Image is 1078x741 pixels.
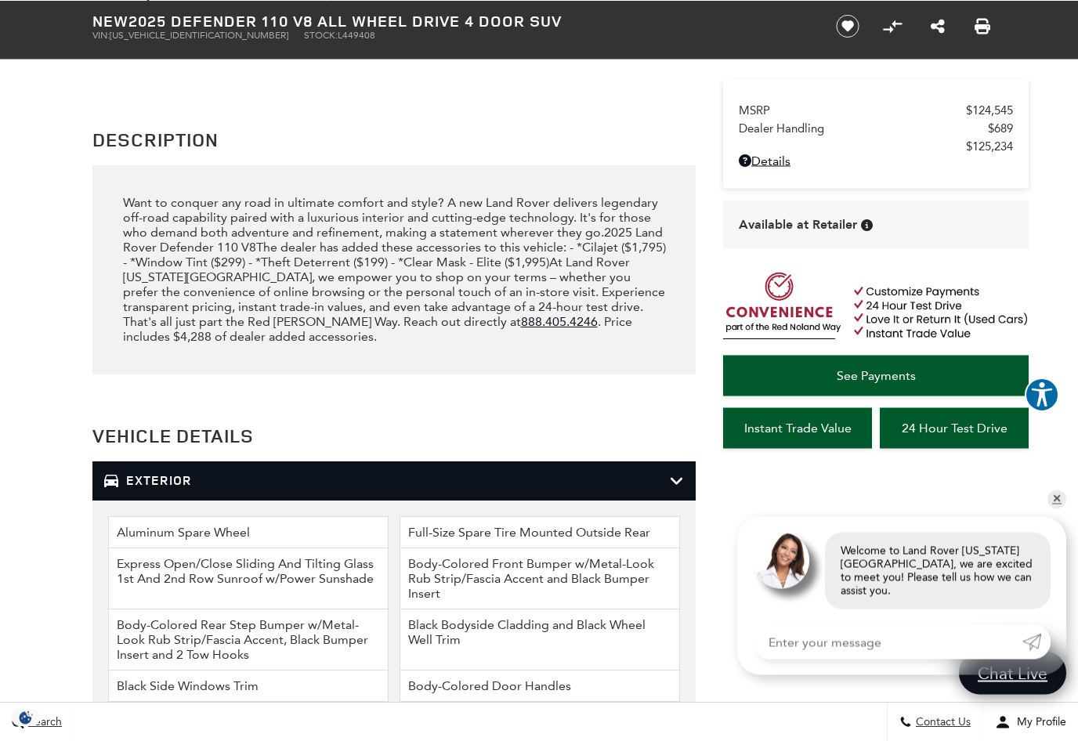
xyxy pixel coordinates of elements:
li: Black Side Windows Trim [108,671,389,702]
span: [US_VEHICLE_IDENTIFICATION_NUMBER] [110,29,288,40]
a: Instant Trade Value [723,407,872,448]
a: 24 Hour Test Drive [880,407,1029,448]
a: Dealer Handling $689 [739,121,1013,135]
input: Enter your message [753,624,1022,659]
img: Agent profile photo [753,532,809,588]
h2: Description [92,125,696,154]
h3: Exterior [104,473,670,489]
span: $125,234 [966,139,1013,153]
li: Aluminum Spare Wheel [108,516,389,548]
span: $124,545 [966,103,1013,117]
div: Welcome to Land Rover [US_STATE][GEOGRAPHIC_DATA], we are excited to meet you! Please tell us how... [825,532,1051,609]
span: VIN: [92,29,110,40]
strong: New [92,9,128,31]
li: Body-Colored Rear Step Bumper w/Metal-Look Rub Strip/Fascia Accent, Black Bumper Insert and 2 Tow... [108,609,389,671]
span: Instant Trade Value [744,420,852,435]
iframe: YouTube video player [723,456,1029,703]
button: Save vehicle [830,13,865,38]
span: 24 Hour Test Drive [902,420,1007,435]
a: Details [739,153,1013,168]
span: Stock: [304,29,338,40]
span: My Profile [1011,715,1066,728]
li: Body-Colored Front Bumper w/Metal-Look Rub Strip/Fascia Accent and Black Bumper Insert [400,548,680,609]
span: L449408 [338,29,375,40]
h1: 2025 Defender 110 V8 All Wheel Drive 4 Door SUV [92,12,809,29]
a: Submit [1022,624,1051,659]
a: MSRP $124,545 [739,103,1013,117]
li: Black Bodyside Cladding and Black Wheel Well Trim [400,609,680,671]
div: Vehicle is in stock and ready for immediate delivery. Due to demand, availability is subject to c... [861,219,873,230]
span: Dealer Handling [739,121,988,135]
span: $689 [988,121,1013,135]
li: Full-Size Spare Tire Mounted Outside Rear [400,516,680,548]
a: Share this New 2025 Defender 110 V8 All Wheel Drive 4 Door SUV [931,16,945,35]
span: Available at Retailer [739,215,857,233]
span: MSRP [739,103,966,117]
button: Compare Vehicle [881,14,904,38]
aside: Accessibility Help Desk [1025,377,1059,414]
div: Privacy Settings [8,709,44,725]
button: Explore your accessibility options [1025,377,1059,411]
a: See Payments [723,355,1029,396]
a: $125,234 [739,139,1013,153]
li: Express Open/Close Sliding And Tilting Glass 1st And 2nd Row Sunroof w/Power Sunshade [108,548,389,609]
button: Open user profile menu [983,702,1078,741]
a: Print this New 2025 Defender 110 V8 All Wheel Drive 4 Door SUV [975,16,990,35]
h2: Vehicle Details [92,421,696,450]
li: Body-Colored Door Handles [400,671,680,702]
a: 888.405.4246 [521,314,598,329]
span: Contact Us [912,715,971,728]
span: See Payments [837,367,916,382]
div: Want to conquer any road in ultimate comfort and style? A new Land Rover delivers legendary off-r... [123,195,666,344]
